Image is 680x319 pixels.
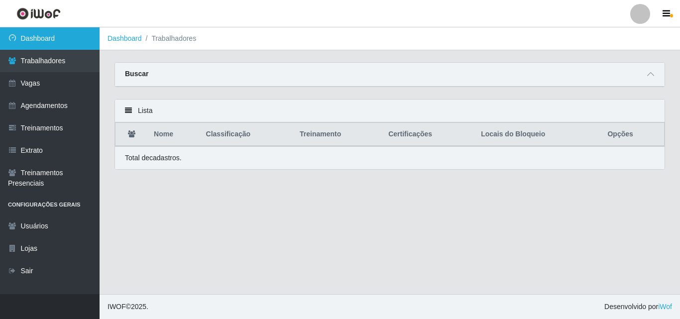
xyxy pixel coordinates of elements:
[100,27,680,50] nav: breadcrumb
[382,123,475,146] th: Certificações
[125,70,148,78] strong: Buscar
[604,302,672,312] span: Desenvolvido por
[125,153,182,163] p: Total de cadastros.
[475,123,601,146] th: Locais do Bloqueio
[658,303,672,311] a: iWof
[148,123,200,146] th: Nome
[601,123,664,146] th: Opções
[16,7,61,20] img: CoreUI Logo
[108,302,148,312] span: © 2025 .
[142,33,197,44] li: Trabalhadores
[108,303,126,311] span: IWOF
[108,34,142,42] a: Dashboard
[200,123,294,146] th: Classificação
[115,100,665,122] div: Lista
[294,123,382,146] th: Treinamento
